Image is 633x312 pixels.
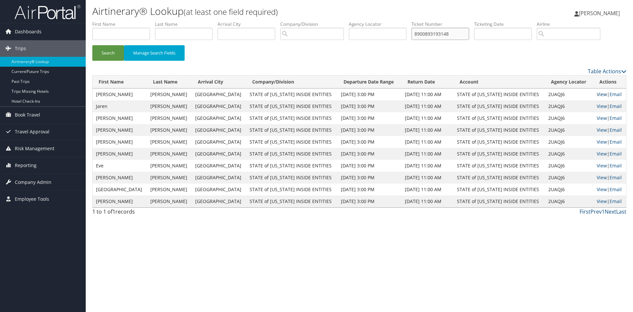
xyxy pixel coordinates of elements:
td: [GEOGRAPHIC_DATA] [192,112,246,124]
a: View [597,127,607,133]
a: View [597,186,607,192]
label: Airline [537,21,605,27]
td: [GEOGRAPHIC_DATA] [192,148,246,160]
a: View [597,198,607,204]
a: 1 [602,208,605,215]
td: [PERSON_NAME] [93,172,147,184]
td: [PERSON_NAME] [147,148,192,160]
td: [PERSON_NAME] [93,124,147,136]
div: 1 to 1 of records [92,208,219,219]
th: Arrival City: activate to sort column ascending [192,76,246,88]
a: View [597,162,607,169]
td: [DATE] 11:00 AM [402,124,454,136]
td: [GEOGRAPHIC_DATA] [192,136,246,148]
td: | [593,160,626,172]
a: View [597,91,607,97]
td: STATE of [US_STATE] INSIDE ENTITIES [454,124,545,136]
td: [DATE] 3:00 PM [338,160,402,172]
label: Ticketing Date [474,21,537,27]
td: STATE of [US_STATE] INSIDE ENTITIES [454,160,545,172]
td: [DATE] 3:00 PM [338,172,402,184]
th: Departure Date Range: activate to sort column ascending [338,76,402,88]
a: View [597,139,607,145]
td: [GEOGRAPHIC_DATA] [192,195,246,207]
td: [GEOGRAPHIC_DATA] [192,160,246,172]
span: Risk Management [15,140,54,157]
td: 2UAQJ6 [545,124,593,136]
td: 2UAQJ6 [545,100,593,112]
td: STATE of [US_STATE] INSIDE ENTITIES [454,148,545,160]
td: [PERSON_NAME] [93,88,147,100]
td: [DATE] 11:00 AM [402,160,454,172]
a: Table Actions [588,68,626,75]
td: [DATE] 3:00 PM [338,88,402,100]
td: [PERSON_NAME] [147,136,192,148]
td: 2UAQJ6 [545,88,593,100]
td: [DATE] 3:00 PM [338,184,402,195]
td: [GEOGRAPHIC_DATA] [192,124,246,136]
label: Company/Division [280,21,349,27]
td: | [593,184,626,195]
td: [DATE] 11:00 AM [402,172,454,184]
td: STATE of [US_STATE] INSIDE ENTITIES [246,100,338,112]
td: STATE of [US_STATE] INSIDE ENTITIES [454,112,545,124]
td: STATE of [US_STATE] INSIDE ENTITIES [246,124,338,136]
td: | [593,112,626,124]
td: [PERSON_NAME] [147,112,192,124]
td: [PERSON_NAME] [93,112,147,124]
td: [DATE] 11:00 AM [402,195,454,207]
td: | [593,124,626,136]
td: [DATE] 3:00 PM [338,124,402,136]
td: [DATE] 11:00 AM [402,148,454,160]
td: [GEOGRAPHIC_DATA] [192,100,246,112]
td: STATE of [US_STATE] INSIDE ENTITIES [246,112,338,124]
a: Email [610,162,622,169]
label: First Name [92,21,155,27]
th: Company/Division [246,76,338,88]
td: STATE of [US_STATE] INSIDE ENTITIES [454,136,545,148]
span: [PERSON_NAME] [579,10,620,17]
label: Last Name [155,21,218,27]
td: [PERSON_NAME] [147,100,192,112]
td: STATE of [US_STATE] INSIDE ENTITIES [246,88,338,100]
td: 2UAQJ6 [545,184,593,195]
th: Last Name: activate to sort column ascending [147,76,192,88]
td: STATE of [US_STATE] INSIDE ENTITIES [454,88,545,100]
span: Reporting [15,157,37,174]
td: [DATE] 3:00 PM [338,195,402,207]
a: First [580,208,590,215]
a: View [597,151,607,157]
td: 2UAQJ6 [545,136,593,148]
button: Search [92,45,124,61]
a: View [597,103,607,109]
a: Email [610,103,622,109]
a: Email [610,151,622,157]
td: Eve [93,160,147,172]
td: | [593,195,626,207]
td: | [593,172,626,184]
a: Email [610,127,622,133]
th: Agency Locator: activate to sort column ascending [545,76,593,88]
span: 1 [112,208,115,215]
span: Dashboards [15,23,42,40]
a: Email [610,174,622,181]
td: | [593,148,626,160]
small: (at least one field required) [184,6,278,17]
th: Actions [593,76,626,88]
td: [PERSON_NAME] [147,124,192,136]
a: Email [610,186,622,192]
label: Arrival City [218,21,280,27]
a: Prev [590,208,602,215]
img: airportal-logo.png [15,4,80,20]
td: [DATE] 3:00 PM [338,136,402,148]
td: STATE of [US_STATE] INSIDE ENTITIES [246,160,338,172]
td: STATE of [US_STATE] INSIDE ENTITIES [246,184,338,195]
td: STATE of [US_STATE] INSIDE ENTITIES [246,136,338,148]
a: View [597,115,607,121]
td: [PERSON_NAME] [147,195,192,207]
a: Next [605,208,616,215]
td: [DATE] 3:00 PM [338,148,402,160]
span: Trips [15,40,26,57]
a: [PERSON_NAME] [574,3,626,23]
th: First Name: activate to sort column ascending [93,76,147,88]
